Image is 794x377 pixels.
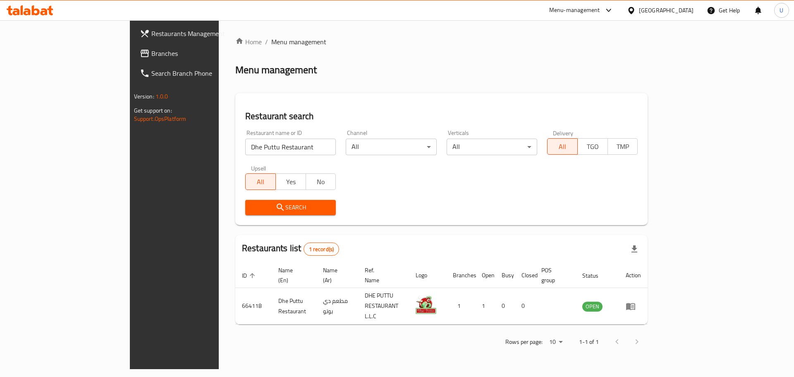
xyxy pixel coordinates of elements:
th: Busy [495,263,515,288]
span: OPEN [582,302,603,311]
span: ID [242,271,258,281]
span: Name (En) [278,265,306,285]
img: Dhe Puttu Restaurant [416,294,436,315]
span: Version: [134,91,154,102]
span: Search Branch Phone [151,68,256,78]
a: Branches [133,43,263,63]
th: Branches [446,263,475,288]
button: Search [245,200,336,215]
td: 1 [475,288,495,324]
th: Logo [409,263,446,288]
div: Total records count [304,243,340,256]
th: Closed [515,263,535,288]
td: 0 [515,288,535,324]
div: [GEOGRAPHIC_DATA] [639,6,694,15]
td: مطعم دي بوتو [316,288,358,324]
td: DHE PUTTU RESTAURANT L.L.C [358,288,409,324]
span: POS group [541,265,566,285]
a: Search Branch Phone [133,63,263,83]
button: No [306,173,336,190]
h2: Restaurants list [242,242,339,256]
span: Yes [279,176,303,188]
div: All [447,139,537,155]
p: Rows per page: [505,337,543,347]
button: All [245,173,276,190]
span: Search [252,202,329,213]
span: All [551,141,574,153]
td: 0 [495,288,515,324]
div: Menu-management [549,5,600,15]
span: 1 record(s) [304,245,339,253]
div: Rows per page: [546,336,566,348]
button: All [547,138,578,155]
span: Ref. Name [365,265,399,285]
span: Name (Ar) [323,265,348,285]
p: 1-1 of 1 [579,337,599,347]
span: Restaurants Management [151,29,256,38]
a: Restaurants Management [133,24,263,43]
span: Status [582,271,609,281]
td: Dhe Puttu Restaurant [272,288,316,324]
button: Yes [275,173,306,190]
input: Search for restaurant name or ID.. [245,139,336,155]
div: Export file [624,239,644,259]
th: Action [619,263,648,288]
h2: Restaurant search [245,110,638,122]
span: Branches [151,48,256,58]
label: Delivery [553,130,574,136]
table: enhanced table [235,263,648,324]
label: Upsell [251,165,266,171]
button: TGO [577,138,608,155]
div: Menu [626,301,641,311]
span: TGO [581,141,605,153]
span: TMP [611,141,635,153]
li: / [265,37,268,47]
nav: breadcrumb [235,37,648,47]
span: Menu management [271,37,326,47]
a: Support.OpsPlatform [134,113,187,124]
span: No [309,176,333,188]
span: Get support on: [134,105,172,116]
th: Open [475,263,495,288]
td: 1 [446,288,475,324]
span: All [249,176,273,188]
span: 1.0.0 [155,91,168,102]
h2: Menu management [235,63,317,77]
span: U [780,6,783,15]
div: All [346,139,436,155]
button: TMP [607,138,638,155]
